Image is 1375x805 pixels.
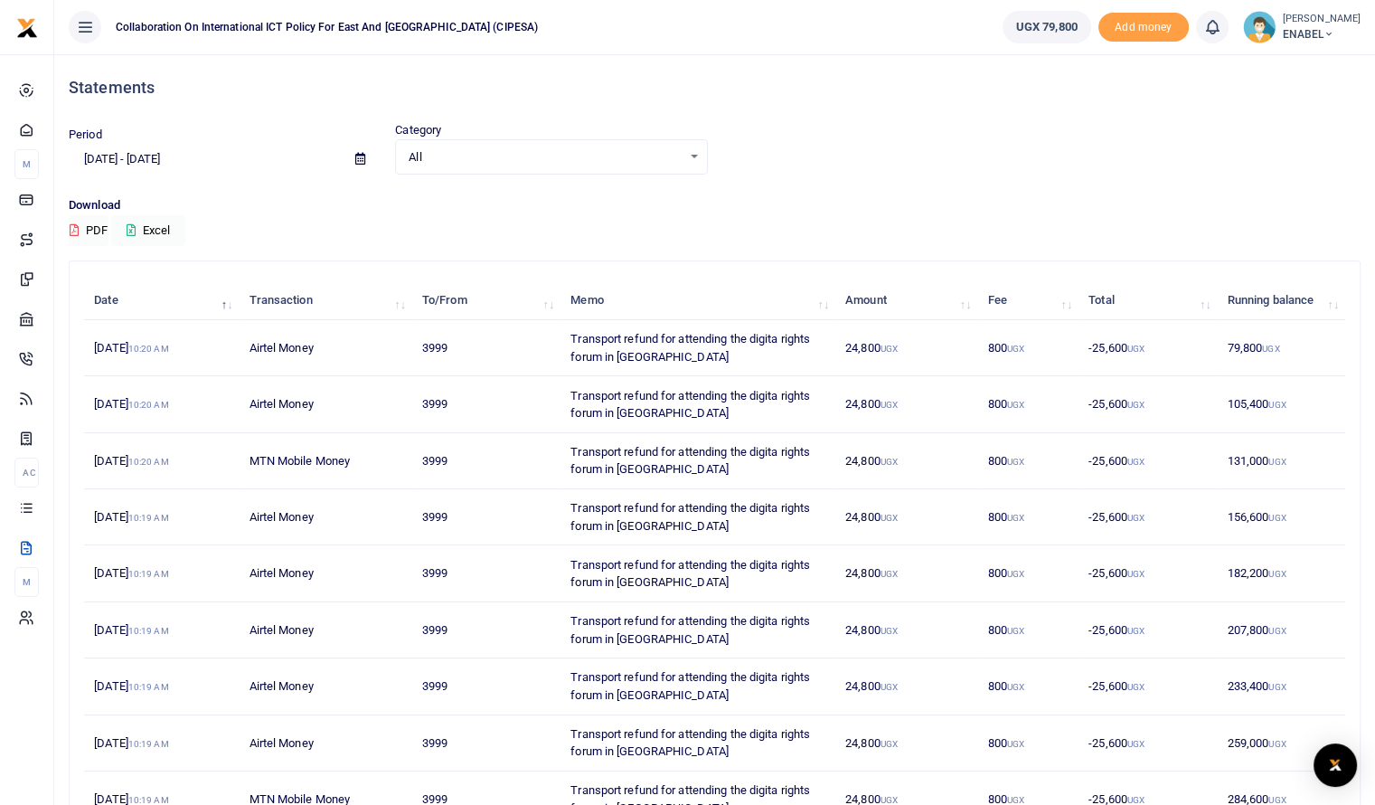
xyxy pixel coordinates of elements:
[1217,433,1345,489] td: 131,000
[560,376,835,432] td: Transport refund for attending the digita rights forum in [GEOGRAPHIC_DATA]
[84,281,239,320] th: Date: activate to sort column descending
[881,795,898,805] small: UGX
[835,433,977,489] td: 24,800
[128,400,169,410] small: 10:20 AM
[1283,12,1361,27] small: [PERSON_NAME]
[1078,320,1217,376] td: -25,600
[1127,344,1144,354] small: UGX
[881,457,898,467] small: UGX
[1314,743,1357,787] div: Open Intercom Messenger
[1283,26,1361,43] span: ENABEL
[1217,545,1345,601] td: 182,200
[128,626,169,636] small: 10:19 AM
[239,376,411,432] td: Airtel Money
[1217,489,1345,545] td: 156,600
[977,715,1078,772] td: 800
[1243,11,1276,43] img: profile-user
[1268,795,1286,805] small: UGX
[1016,18,1078,36] span: UGX 79,800
[1268,739,1286,749] small: UGX
[560,715,835,772] td: Transport refund for attending the digita rights forum in [GEOGRAPHIC_DATA]
[84,433,239,489] td: [DATE]
[108,19,545,35] span: Collaboration on International ICT Policy For East and [GEOGRAPHIC_DATA] (CIPESA)
[835,281,977,320] th: Amount: activate to sort column ascending
[977,281,1078,320] th: Fee: activate to sort column ascending
[881,400,898,410] small: UGX
[84,602,239,658] td: [DATE]
[1127,626,1144,636] small: UGX
[1007,682,1024,692] small: UGX
[128,682,169,692] small: 10:19 AM
[412,545,560,601] td: 3999
[84,715,239,772] td: [DATE]
[1217,658,1345,715] td: 233,400
[1098,19,1189,33] a: Add money
[1127,400,1144,410] small: UGX
[128,569,169,579] small: 10:19 AM
[1078,376,1217,432] td: -25,600
[1268,457,1286,467] small: UGX
[239,602,411,658] td: Airtel Money
[1007,457,1024,467] small: UGX
[412,281,560,320] th: To/From: activate to sort column ascending
[239,320,411,376] td: Airtel Money
[560,281,835,320] th: Memo: activate to sort column ascending
[1078,602,1217,658] td: -25,600
[977,320,1078,376] td: 800
[1217,320,1345,376] td: 79,800
[69,78,1361,98] h4: Statements
[1007,739,1024,749] small: UGX
[239,433,411,489] td: MTN Mobile Money
[412,489,560,545] td: 3999
[1078,545,1217,601] td: -25,600
[412,658,560,715] td: 3999
[69,126,102,144] label: Period
[395,121,441,139] label: Category
[1243,11,1361,43] a: profile-user [PERSON_NAME] ENABEL
[1127,569,1144,579] small: UGX
[69,215,108,246] button: PDF
[1078,489,1217,545] td: -25,600
[1217,715,1345,772] td: 259,000
[977,658,1078,715] td: 800
[1268,513,1286,523] small: UGX
[239,281,411,320] th: Transaction: activate to sort column ascending
[1268,569,1286,579] small: UGX
[1078,658,1217,715] td: -25,600
[835,489,977,545] td: 24,800
[1007,513,1024,523] small: UGX
[69,144,341,175] input: select period
[128,344,169,354] small: 10:20 AM
[239,658,411,715] td: Airtel Money
[1078,715,1217,772] td: -25,600
[977,602,1078,658] td: 800
[1127,513,1144,523] small: UGX
[1268,400,1286,410] small: UGX
[14,149,39,179] li: M
[128,739,169,749] small: 10:19 AM
[412,320,560,376] td: 3999
[1007,795,1024,805] small: UGX
[1127,739,1144,749] small: UGX
[1268,626,1286,636] small: UGX
[14,458,39,488] li: Ac
[881,513,898,523] small: UGX
[1217,602,1345,658] td: 207,800
[560,320,835,376] td: Transport refund for attending the digita rights forum in [GEOGRAPHIC_DATA]
[84,545,239,601] td: [DATE]
[69,196,1361,215] p: Download
[84,658,239,715] td: [DATE]
[1007,626,1024,636] small: UGX
[128,457,169,467] small: 10:20 AM
[84,376,239,432] td: [DATE]
[412,602,560,658] td: 3999
[560,545,835,601] td: Transport refund for attending the digita rights forum in [GEOGRAPHIC_DATA]
[1078,433,1217,489] td: -25,600
[1007,344,1024,354] small: UGX
[881,569,898,579] small: UGX
[1127,457,1144,467] small: UGX
[977,433,1078,489] td: 800
[1127,682,1144,692] small: UGX
[128,513,169,523] small: 10:19 AM
[835,602,977,658] td: 24,800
